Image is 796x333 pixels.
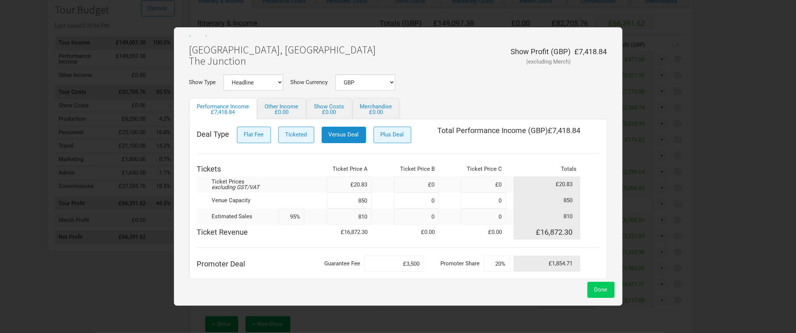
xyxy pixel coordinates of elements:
[594,286,608,293] span: Done
[257,98,306,119] a: Other Income£0.00
[278,209,305,225] input: %cap
[189,80,216,85] label: Show Type
[461,225,506,240] td: £0.00
[197,225,305,240] td: Ticket Revenue
[197,192,278,209] td: Venue Capacity
[514,176,581,192] td: £20.83
[197,209,278,225] td: Estimated Sales
[329,131,359,138] span: Versus Deal
[305,256,364,272] td: Guarantee Fee
[291,80,328,85] label: Show Currency
[374,127,411,143] button: Plus Deal
[511,48,571,55] div: Show Profit ( GBP )
[306,98,352,119] a: Show Costs£0.00
[265,110,299,115] div: £0.00
[327,161,372,176] th: Ticket Price A
[278,127,314,143] button: Ticketed
[587,282,615,298] button: Done
[514,225,581,240] td: £16,872.30
[381,131,404,138] span: Plus Deal
[394,225,439,240] td: £0.00
[322,127,366,143] button: Versus Deal
[197,161,278,176] th: Tickets
[394,161,439,176] th: Ticket Price B
[189,29,208,37] h3: [DATE]
[197,130,230,138] span: Deal Type
[237,127,271,143] button: Flat Fee
[571,48,607,64] div: £7,418.84
[314,110,344,115] div: £0.00
[212,184,260,191] em: excluding GST/VAT
[327,225,372,240] td: £16,872.30
[438,127,581,145] div: Total Performance Income ( GBP ) £7,418.84
[514,256,581,272] td: £1,854.71
[352,98,400,119] a: Merchandise£0.00
[197,176,278,192] td: Ticket Prices
[189,44,376,67] h1: [GEOGRAPHIC_DATA], [GEOGRAPHIC_DATA] The Junction
[511,59,571,65] div: (excluding Merch)
[514,209,581,225] td: 810
[514,192,581,209] td: 850
[285,131,307,138] span: Ticketed
[461,161,506,176] th: Ticket Price C
[360,110,392,115] div: £0.00
[424,256,484,272] td: Promoter Share
[197,256,305,272] td: Promoter Deal
[514,161,581,176] th: Totals
[189,98,257,119] a: Performance Income£7,418.84
[197,110,249,115] div: £7,418.84
[244,131,264,138] span: Flat Fee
